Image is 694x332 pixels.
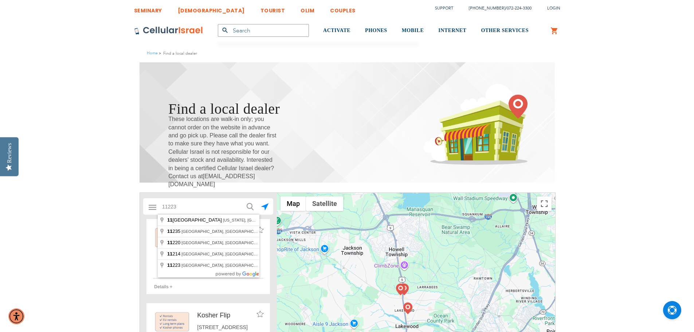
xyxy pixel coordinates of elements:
[301,2,314,15] a: OLIM
[402,17,424,44] a: MOBILE
[469,5,505,11] a: [PHONE_NUMBER]
[167,251,172,257] span: 11
[181,229,311,234] span: [GEOGRAPHIC_DATA], [GEOGRAPHIC_DATA], [GEOGRAPHIC_DATA]
[181,252,311,256] span: [GEOGRAPHIC_DATA], [GEOGRAPHIC_DATA], [GEOGRAPHIC_DATA]
[365,28,387,33] span: PHONES
[181,263,311,267] span: [GEOGRAPHIC_DATA], [GEOGRAPHIC_DATA], [GEOGRAPHIC_DATA]
[167,217,223,223] span: [GEOGRAPHIC_DATA]
[134,2,162,15] a: SEMINARY
[257,311,263,317] img: favorites_store_disabled.png
[547,5,560,11] span: Login
[147,50,158,56] a: Home
[257,227,263,233] img: favorites_store_disabled.png
[168,98,280,119] h1: Find a local dealer
[6,143,13,163] div: Reviews
[154,284,172,289] span: Details +
[8,308,24,324] div: Accessibility Menu
[323,28,350,33] span: ACTIVATE
[260,2,285,15] a: TOURIST
[167,240,181,245] span: 220
[178,2,245,15] a: [DEMOGRAPHIC_DATA]
[168,115,278,189] span: These locations are walk-in only; you cannot order on the website in advance and go pick up. Plea...
[153,227,192,249] img: https://cellularisrael.com/media/mageplaza/store_locator/s/a/safecell-_lakewood-_rentals-lt-koshe...
[323,17,350,44] a: ACTIVATE
[167,229,181,234] span: 235
[481,17,529,44] a: OTHER SERVICES
[181,241,311,245] span: [GEOGRAPHIC_DATA], [GEOGRAPHIC_DATA], [GEOGRAPHIC_DATA]
[438,17,466,44] a: INTERNET
[306,196,343,211] button: Show satellite imagery
[167,229,172,234] span: 11
[167,251,181,257] span: 214
[167,262,181,268] span: 223
[402,28,424,33] span: MOBILE
[438,28,466,33] span: INTERNET
[134,26,203,35] img: Cellular Israel Logo
[330,2,356,15] a: COUPLES
[435,5,453,11] a: Support
[167,262,172,268] span: 11
[218,24,309,37] input: Search
[167,240,172,245] span: 11
[537,196,552,211] button: Toggle fullscreen view
[167,217,172,223] span: 11
[462,3,532,13] li: /
[223,218,333,222] span: [US_STATE], [GEOGRAPHIC_DATA], [GEOGRAPHIC_DATA]
[481,28,529,33] span: OTHER SERVICES
[365,17,387,44] a: PHONES
[163,50,197,57] strong: Find a local dealer
[507,5,532,11] a: 072-224-3300
[197,312,230,319] span: Kosher Flip
[158,199,259,214] input: Enter a location
[281,196,306,211] button: Show street map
